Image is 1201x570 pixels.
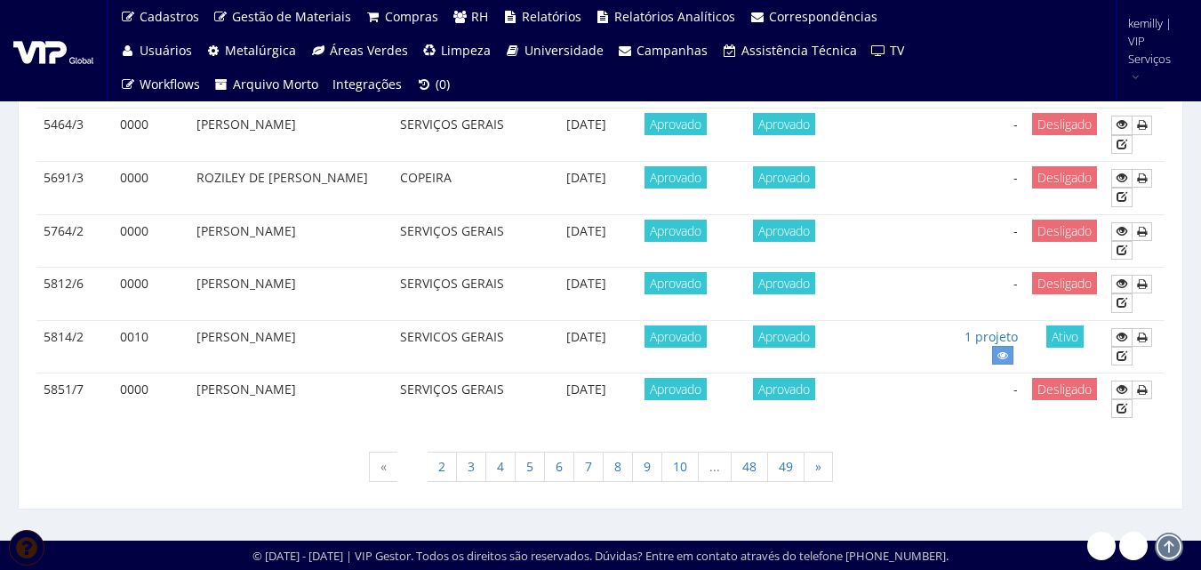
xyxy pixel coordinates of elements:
td: SERVICOS GERAIS [393,320,544,373]
a: Universidade [498,34,611,68]
td: 0000 [113,214,189,268]
td: [DATE] [544,373,628,425]
a: TV [864,34,912,68]
a: (0) [409,68,457,101]
a: 1 projeto [965,328,1018,345]
span: Aprovado [753,166,815,189]
a: 2 [427,452,457,482]
td: - [944,373,1025,425]
td: - [944,268,1025,321]
td: [PERSON_NAME] [189,214,393,268]
a: Integrações [325,68,409,101]
span: Desligado [1032,166,1097,189]
span: « [369,452,398,482]
span: Aprovado [645,378,707,400]
td: ROZILEY DE [PERSON_NAME] [189,162,393,215]
span: Usuários [140,42,192,59]
td: SERVIÇOS GERAIS [393,214,544,268]
td: 0000 [113,162,189,215]
span: Assistência Técnica [741,42,857,59]
td: 0010 [113,320,189,373]
a: 8 [603,452,633,482]
td: 0000 [113,373,189,425]
td: 5851/7 [36,373,113,425]
span: Desligado [1032,220,1097,242]
td: 5764/2 [36,214,113,268]
td: [DATE] [544,268,628,321]
span: Relatórios Analíticos [614,8,735,25]
span: Aprovado [753,220,815,242]
span: Workflows [140,76,200,92]
span: Compras [385,8,438,25]
td: SERVIÇOS GERAIS [393,108,544,162]
span: ... [698,452,732,482]
a: Próxima » [804,452,833,482]
a: 49 [767,452,805,482]
a: 3 [456,452,486,482]
span: Aprovado [645,220,707,242]
span: Relatórios [522,8,581,25]
span: Campanhas [637,42,708,59]
td: [PERSON_NAME] [189,108,393,162]
td: - [944,214,1025,268]
a: Metalúrgica [199,34,304,68]
a: Limpeza [415,34,499,68]
a: 7 [573,452,604,482]
td: 5812/6 [36,268,113,321]
span: Correspondências [769,8,877,25]
span: Desligado [1032,378,1097,400]
span: kemilly | VIP Serviços [1128,14,1178,68]
span: Áreas Verdes [330,42,408,59]
span: (0) [436,76,450,92]
img: logo [13,37,93,64]
span: Limpeza [441,42,491,59]
td: [PERSON_NAME] [189,268,393,321]
a: Arquivo Morto [207,68,326,101]
td: [DATE] [544,108,628,162]
span: Aprovado [753,113,815,135]
div: © [DATE] - [DATE] | VIP Gestor. Todos os direitos são reservados. Dúvidas? Entre em contato atrav... [252,548,949,565]
td: [PERSON_NAME] [189,373,393,425]
span: Integrações [332,76,402,92]
span: Cadastros [140,8,199,25]
span: Aprovado [753,325,815,348]
td: 5691/3 [36,162,113,215]
span: Desligado [1032,272,1097,294]
td: COPEIRA [393,162,544,215]
span: Ativo [1046,325,1084,348]
a: 4 [485,452,516,482]
a: 5 [515,452,545,482]
td: - [944,108,1025,162]
td: [PERSON_NAME] [189,320,393,373]
span: Aprovado [645,113,707,135]
td: 5814/2 [36,320,113,373]
span: Metalúrgica [225,42,296,59]
a: 48 [731,452,768,482]
span: 1 [397,452,428,482]
td: SERVIÇOS GERAIS [393,268,544,321]
a: 10 [661,452,699,482]
td: 0000 [113,268,189,321]
span: RH [471,8,488,25]
span: Universidade [524,42,604,59]
span: Aprovado [753,378,815,400]
a: Usuários [113,34,199,68]
td: - [944,162,1025,215]
td: 5464/3 [36,108,113,162]
a: 9 [632,452,662,482]
a: Assistência Técnica [715,34,864,68]
span: Gestão de Materiais [232,8,351,25]
span: Aprovado [645,272,707,294]
td: 0000 [113,108,189,162]
span: Aprovado [753,272,815,294]
span: Aprovado [645,166,707,189]
td: [DATE] [544,214,628,268]
span: Aprovado [645,325,707,348]
a: Campanhas [611,34,716,68]
span: Arquivo Morto [233,76,318,92]
td: [DATE] [544,162,628,215]
a: Áreas Verdes [303,34,415,68]
span: TV [890,42,904,59]
span: Desligado [1032,113,1097,135]
a: 6 [544,452,574,482]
